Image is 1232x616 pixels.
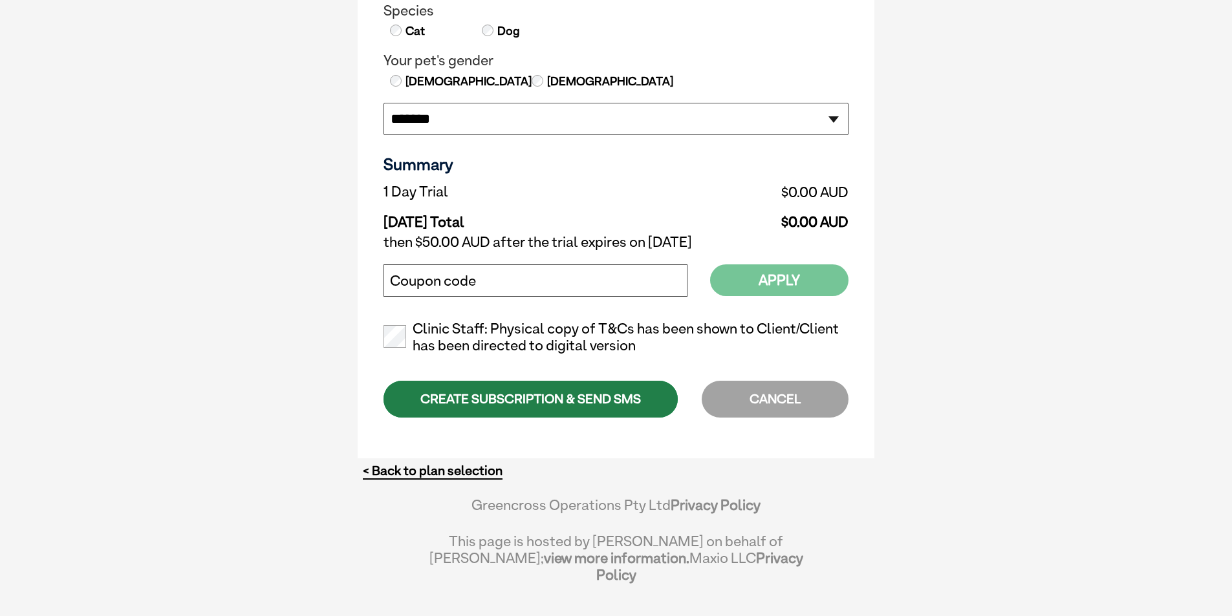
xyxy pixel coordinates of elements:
div: CREATE SUBSCRIPTION & SEND SMS [384,381,678,418]
div: This page is hosted by [PERSON_NAME] on behalf of [PERSON_NAME]; Maxio LLC [429,526,803,583]
label: Clinic Staff: Physical copy of T&Cs has been shown to Client/Client has been directed to digital ... [384,321,848,354]
h3: Summary [384,154,848,174]
legend: Species [384,3,848,19]
legend: Your pet's gender [384,52,848,69]
a: < Back to plan selection [363,463,503,479]
td: [DATE] Total [384,204,636,231]
label: Coupon code [390,273,476,290]
div: CANCEL [702,381,848,418]
input: Clinic Staff: Physical copy of T&Cs has been shown to Client/Client has been directed to digital ... [384,325,406,348]
a: Privacy Policy [596,549,803,583]
a: view more information. [544,549,689,566]
div: Greencross Operations Pty Ltd [429,496,803,526]
td: then $50.00 AUD after the trial expires on [DATE] [384,231,848,254]
td: $0.00 AUD [636,180,848,204]
td: 1 Day Trial [384,180,636,204]
td: $0.00 AUD [636,204,848,231]
a: Privacy Policy [671,496,761,513]
button: Apply [710,264,848,296]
